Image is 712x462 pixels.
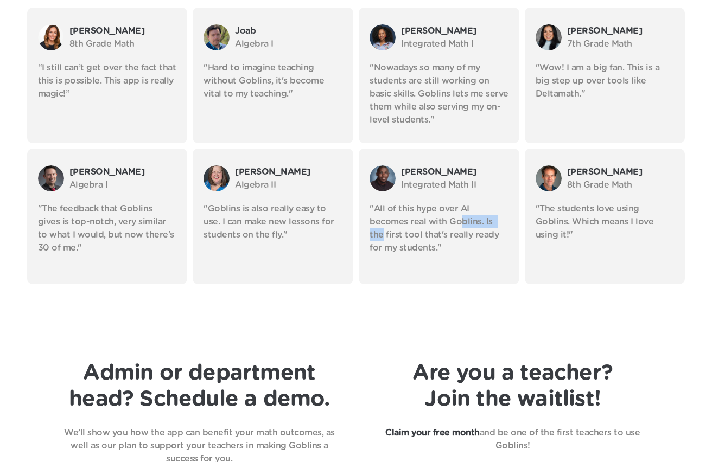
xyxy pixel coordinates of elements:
p: 8th Grade Math [567,178,675,191]
p: [PERSON_NAME] [69,165,177,178]
p: [PERSON_NAME] [567,165,675,178]
h1: Are you a teacher? Join the waitlist! [377,360,649,412]
p: [PERSON_NAME] [235,165,342,178]
p: "Wow! I am a big fan. This is a big step up over tools like Deltamath." [536,61,675,100]
h1: Admin or department head? Schedule a demo. [63,360,335,412]
p: Algebra I [235,37,342,50]
p: Algebra I [69,178,177,191]
p: "Goblins is also really easy to use. I can make new lessons for students on the fly." [204,202,342,241]
p: "Nowadays so many of my students are still working on basic skills. Goblins lets me serve them wh... [370,61,508,126]
p: Integrated Math II [401,178,508,191]
strong: Claim your free month [385,428,480,437]
p: "All of this hype over AI becomes real with Goblins. Is the first tool that's really ready for my... [370,202,508,254]
p: [PERSON_NAME] [69,24,177,37]
p: "The feedback that Goblins gives is top-notch, very similar to what I would, but now there's 30 o... [38,202,177,254]
p: Algebra II [235,178,342,191]
p: [PERSON_NAME] [401,24,508,37]
p: [PERSON_NAME] [401,165,508,178]
p: "Hard to imagine teaching without Goblins, it's become vital to my teaching." [204,61,342,100]
p: Joab [235,24,342,37]
p: "The students love using Goblins. Which means I love using it!" [536,202,675,241]
p: Integrated Math I [401,37,508,50]
p: 8th Grade Math [69,37,177,50]
p: [PERSON_NAME] [567,24,675,37]
p: “I still can’t get over the fact that this is possible. This app is really magic!” [38,61,177,100]
p: 7th Grade Math [567,37,675,50]
p: and be one of the first teachers to use Goblins! [377,426,649,452]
